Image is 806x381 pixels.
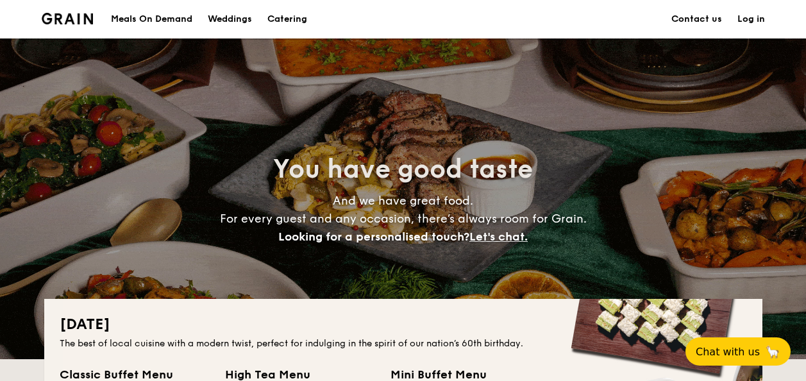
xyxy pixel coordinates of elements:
a: Logotype [42,13,94,24]
span: 🦙 [765,344,780,359]
h2: [DATE] [60,314,747,335]
span: Chat with us [696,346,760,358]
span: You have good taste [273,154,533,185]
img: Grain [42,13,94,24]
button: Chat with us🦙 [685,337,791,366]
span: Let's chat. [469,230,528,244]
span: Looking for a personalised touch? [278,230,469,244]
span: And we have great food. For every guest and any occasion, there’s always room for Grain. [220,194,587,244]
div: The best of local cuisine with a modern twist, perfect for indulging in the spirit of our nation’... [60,337,747,350]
